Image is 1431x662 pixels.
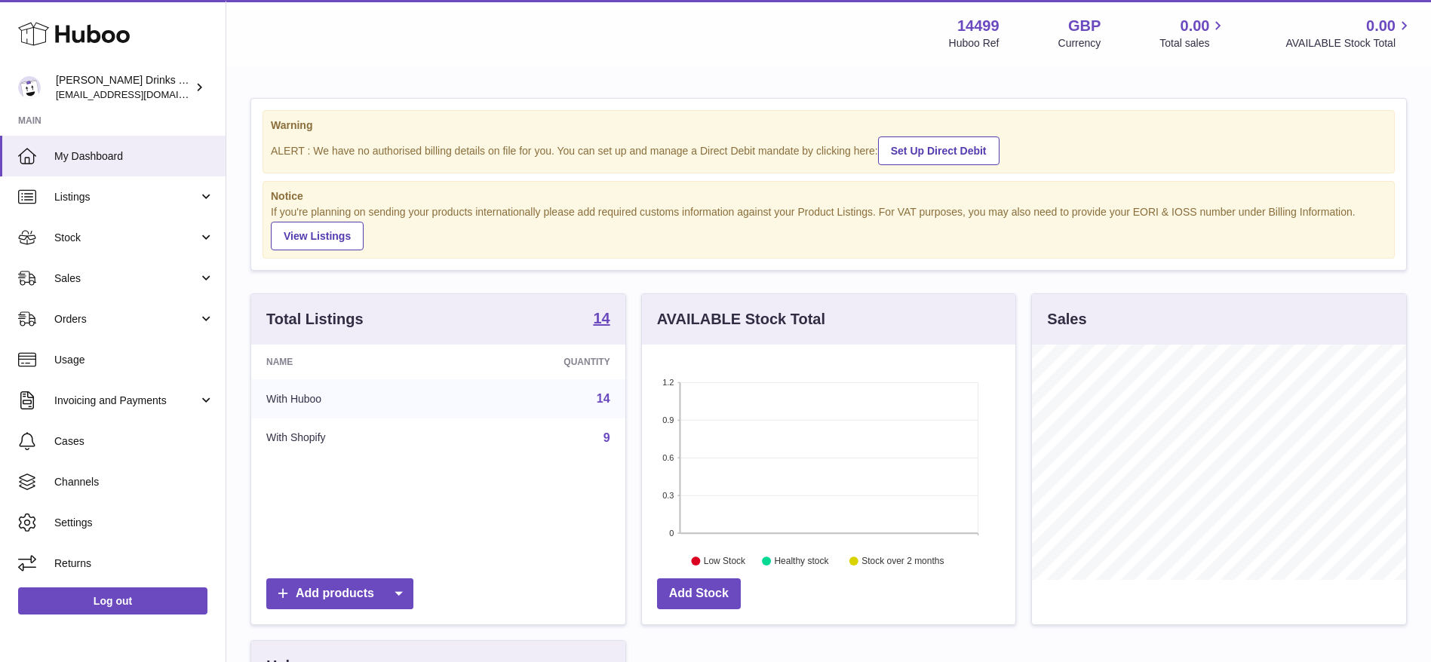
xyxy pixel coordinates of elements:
[54,434,214,449] span: Cases
[593,311,610,326] strong: 14
[1285,16,1413,51] a: 0.00 AVAILABLE Stock Total
[18,76,41,99] img: internalAdmin-14499@internal.huboo.com
[18,587,207,614] a: Log out
[54,312,198,326] span: Orders
[56,73,192,102] div: [PERSON_NAME] Drinks LTD (t/a Zooz)
[54,190,198,204] span: Listings
[1058,36,1101,51] div: Currency
[271,189,1386,204] strong: Notice
[662,491,674,500] text: 0.3
[266,578,413,609] a: Add products
[878,136,1000,165] a: Set Up Direct Debit
[271,118,1386,133] strong: Warning
[271,134,1386,165] div: ALERT : We have no authorised billing details on file for you. You can set up and manage a Direct...
[957,16,1000,36] strong: 14499
[1159,16,1227,51] a: 0.00 Total sales
[54,149,214,164] span: My Dashboard
[1068,16,1101,36] strong: GBP
[54,394,198,408] span: Invoicing and Payments
[704,556,746,567] text: Low Stock
[1047,309,1086,329] h3: Sales
[54,271,198,286] span: Sales
[54,475,214,489] span: Channels
[266,309,364,329] h3: Total Listings
[1366,16,1396,36] span: 0.00
[54,516,214,530] span: Settings
[662,415,674,424] text: 0.9
[861,556,944,567] text: Stock over 2 months
[453,345,625,379] th: Quantity
[271,222,364,250] a: View Listings
[949,36,1000,51] div: Huboo Ref
[593,311,610,329] a: 14
[597,392,610,405] a: 14
[603,431,610,444] a: 9
[662,453,674,462] text: 0.6
[1159,36,1227,51] span: Total sales
[251,345,453,379] th: Name
[657,578,741,609] a: Add Stock
[774,556,829,567] text: Healthy stock
[251,379,453,418] td: With Huboo
[56,88,222,100] span: [EMAIL_ADDRESS][DOMAIN_NAME]
[54,353,214,367] span: Usage
[251,418,453,458] td: With Shopify
[1181,16,1210,36] span: 0.00
[662,378,674,387] text: 1.2
[669,529,674,538] text: 0
[1285,36,1413,51] span: AVAILABLE Stock Total
[271,205,1386,250] div: If you're planning on sending your products internationally please add required customs informati...
[657,309,825,329] h3: AVAILABLE Stock Total
[54,231,198,245] span: Stock
[54,556,214,571] span: Returns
